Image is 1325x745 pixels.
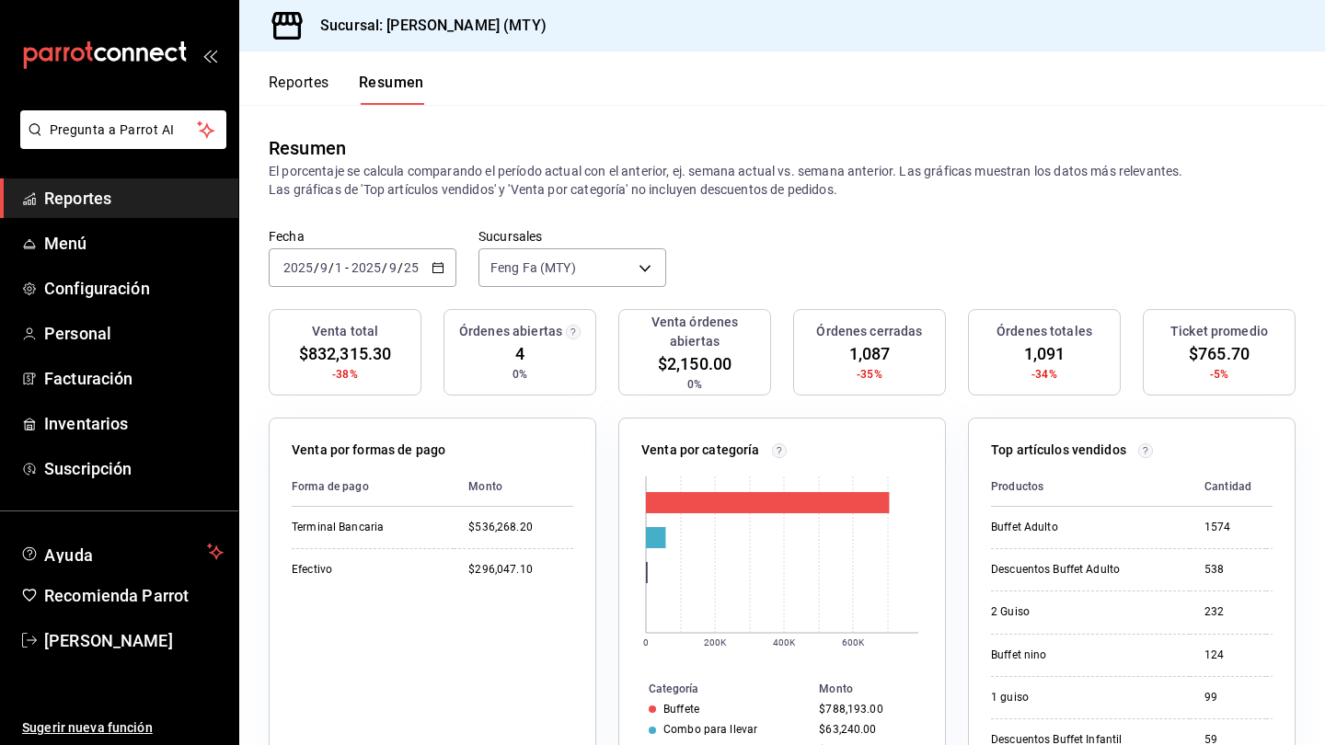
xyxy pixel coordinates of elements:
[44,541,200,563] span: Ayuda
[44,456,224,481] span: Suscripción
[332,366,358,383] span: -38%
[292,520,439,535] div: Terminal Bancaria
[991,648,1175,663] div: Buffet nino
[269,74,329,105] button: Reportes
[459,322,562,341] h3: Órdenes abiertas
[991,520,1175,535] div: Buffet Adulto
[44,276,224,301] span: Configuración
[334,260,343,275] input: --
[22,718,224,738] span: Sugerir nueva función
[319,260,328,275] input: --
[991,690,1175,705] div: 1 guiso
[468,520,573,535] div: $536,268.20
[44,321,224,346] span: Personal
[20,110,226,149] button: Pregunta a Parrot AI
[359,74,424,105] button: Resumen
[773,637,796,648] text: 400K
[1031,366,1057,383] span: -34%
[314,260,319,275] span: /
[641,441,760,460] p: Venta por categoría
[44,231,224,256] span: Menú
[849,341,891,366] span: 1,087
[997,322,1092,341] h3: Órdenes totales
[991,604,1175,620] div: 2 Guiso
[269,162,1296,199] p: El porcentaje se calcula comparando el período actual con el anterior, ej. semana actual vs. sema...
[312,322,378,341] h3: Venta total
[478,230,666,243] label: Sucursales
[44,411,224,436] span: Inventarios
[627,313,763,351] h3: Venta órdenes abiertas
[857,366,882,383] span: -35%
[403,260,420,275] input: --
[454,467,573,507] th: Monto
[50,120,198,140] span: Pregunta a Parrot AI
[991,467,1190,507] th: Productos
[1190,467,1266,507] th: Cantidad
[299,341,391,366] span: $832,315.30
[619,679,812,699] th: Categoría
[351,260,382,275] input: ----
[819,703,916,716] div: $788,193.00
[397,260,403,275] span: /
[1204,648,1251,663] div: 124
[269,74,424,105] div: navigation tabs
[292,562,439,578] div: Efectivo
[513,366,527,383] span: 0%
[292,467,454,507] th: Forma de pago
[816,322,922,341] h3: Órdenes cerradas
[1204,520,1251,535] div: 1574
[345,260,349,275] span: -
[515,341,524,366] span: 4
[490,258,576,277] span: Feng Fa (MTY)
[704,637,727,648] text: 200K
[991,562,1175,578] div: Descuentos Buffet Adulto
[812,679,945,699] th: Monto
[643,637,649,648] text: 0
[44,186,224,211] span: Reportes
[44,366,224,391] span: Facturación
[1204,562,1251,578] div: 538
[382,260,387,275] span: /
[44,583,224,608] span: Recomienda Parrot
[991,441,1126,460] p: Top artículos vendidos
[13,133,226,153] a: Pregunta a Parrot AI
[292,441,445,460] p: Venta por formas de pago
[388,260,397,275] input: --
[663,723,757,736] div: Combo para llevar
[1170,322,1268,341] h3: Ticket promedio
[328,260,334,275] span: /
[1210,366,1228,383] span: -5%
[663,703,699,716] div: Buffete
[687,376,702,393] span: 0%
[269,134,346,162] div: Resumen
[1024,341,1066,366] span: 1,091
[468,562,573,578] div: $296,047.10
[1204,690,1251,705] div: 99
[842,637,865,648] text: 600K
[1204,604,1251,620] div: 232
[44,628,224,653] span: [PERSON_NAME]
[305,15,547,37] h3: Sucursal: [PERSON_NAME] (MTY)
[269,230,456,243] label: Fecha
[1189,341,1250,366] span: $765.70
[202,48,217,63] button: open_drawer_menu
[819,723,916,736] div: $63,240.00
[282,260,314,275] input: ----
[658,351,732,376] span: $2,150.00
